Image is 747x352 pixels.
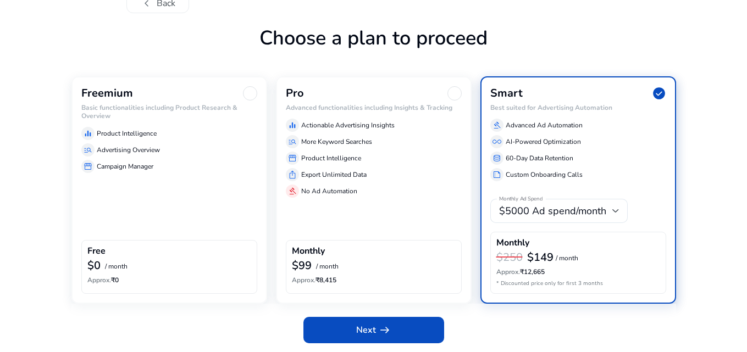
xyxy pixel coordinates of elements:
span: storefront [288,154,297,163]
span: summarize [493,170,501,179]
p: / month [316,263,339,270]
p: Campaign Manager [97,161,153,171]
h6: ₹8,415 [292,276,456,284]
p: Custom Onboarding Calls [506,170,583,180]
mat-label: Monthly Ad Spend [499,195,543,203]
span: Approx. [87,276,111,284]
span: gavel [288,187,297,195]
h4: Monthly [496,238,529,248]
h6: Basic functionalities including Product Research & Overview [81,104,257,120]
button: Nextarrow_right_alt [303,317,444,343]
h3: $250 [496,251,523,264]
span: Approx. [292,276,316,284]
p: AI-Powered Optimization [506,137,581,147]
h4: Free [87,246,106,256]
span: $5000 Ad spend/month [499,204,606,217]
h3: Pro [286,87,304,100]
p: Product Intelligence [301,153,361,163]
span: Next [356,323,391,337]
span: manage_search [288,137,297,146]
span: database [493,154,501,163]
p: / month [556,255,578,262]
span: check_circle [652,86,666,100]
h6: ₹0 [87,276,251,284]
span: equalizer [84,129,92,138]
span: gavel [493,121,501,130]
span: manage_search [84,146,92,154]
p: Advertising Overview [97,145,160,155]
p: Product Intelligence [97,128,157,138]
span: equalizer [288,121,297,130]
span: ios_share [288,170,297,179]
span: arrow_right_alt [378,323,391,337]
h6: Advanced functionalities including Insights & Tracking [286,104,462,111]
p: Actionable Advertising Insights [301,120,395,130]
h4: Monthly [292,246,325,256]
span: all_inclusive [493,137,501,146]
p: Export Unlimited Data [301,170,367,180]
span: Approx. [496,267,520,276]
b: $99 [292,258,312,273]
h6: Best suited for Advertising Automation [490,104,666,111]
p: No Ad Automation [301,186,357,196]
p: Advanced Ad Automation [506,120,583,130]
b: $0 [87,258,101,273]
p: More Keyword Searches [301,137,372,147]
p: * Discounted price only for first 3 months [496,280,660,288]
span: storefront [84,162,92,171]
p: / month [105,263,128,270]
h1: Choose a plan to proceed [71,26,676,76]
h6: ₹12,665 [496,268,660,276]
h3: Smart [490,87,523,100]
p: 60-Day Data Retention [506,153,573,163]
h3: Freemium [81,87,133,100]
b: $149 [527,250,554,265]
